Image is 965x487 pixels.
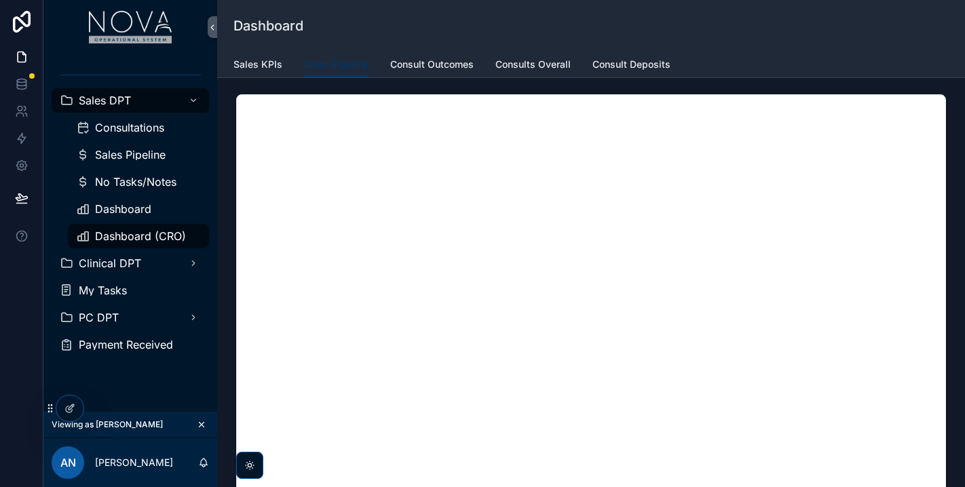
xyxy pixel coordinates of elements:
[95,456,173,469] p: [PERSON_NAME]
[592,58,670,71] span: Consult Deposits
[304,52,368,78] a: Sales Pipeline
[95,231,186,241] span: Dashboard (CRO)
[68,170,209,194] a: No Tasks/Notes
[495,52,571,79] a: Consults Overall
[52,251,209,275] a: Clinical DPT
[52,88,209,113] a: Sales DPT
[95,149,166,160] span: Sales Pipeline
[390,58,474,71] span: Consult Outcomes
[592,52,670,79] a: Consult Deposits
[79,285,127,296] span: My Tasks
[233,16,303,35] h1: Dashboard
[79,258,141,269] span: Clinical DPT
[60,454,76,471] span: AN
[79,339,173,350] span: Payment Received
[495,58,571,71] span: Consults Overall
[304,58,368,71] span: Sales Pipeline
[233,58,282,71] span: Sales KPIs
[233,52,282,79] a: Sales KPIs
[79,312,119,323] span: PC DPT
[95,203,151,214] span: Dashboard
[95,176,176,187] span: No Tasks/Notes
[79,95,131,106] span: Sales DPT
[52,305,209,330] a: PC DPT
[52,278,209,303] a: My Tasks
[52,419,163,430] span: Viewing as [PERSON_NAME]
[390,52,474,79] a: Consult Outcomes
[52,332,209,357] a: Payment Received
[89,11,172,43] img: App logo
[95,122,164,133] span: Consultations
[43,54,217,374] div: scrollable content
[68,115,209,140] a: Consultations
[68,224,209,248] a: Dashboard (CRO)
[68,197,209,221] a: Dashboard
[68,142,209,167] a: Sales Pipeline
